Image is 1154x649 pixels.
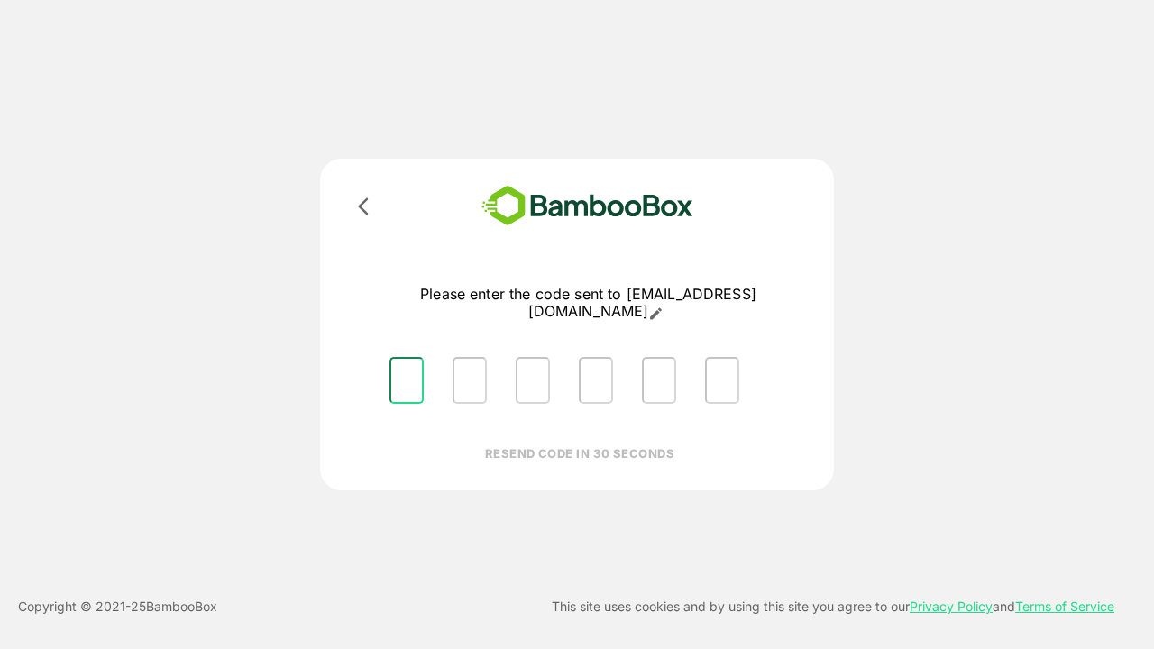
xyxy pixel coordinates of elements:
input: Please enter OTP character 5 [642,357,676,404]
img: bamboobox [455,180,719,232]
input: Please enter OTP character 1 [389,357,424,404]
a: Terms of Service [1015,599,1114,614]
input: Please enter OTP character 3 [516,357,550,404]
input: Please enter OTP character 4 [579,357,613,404]
p: Copyright © 2021- 25 BambooBox [18,596,217,617]
a: Privacy Policy [910,599,993,614]
input: Please enter OTP character 6 [705,357,739,404]
input: Please enter OTP character 2 [453,357,487,404]
p: This site uses cookies and by using this site you agree to our and [552,596,1114,617]
p: Please enter the code sent to [EMAIL_ADDRESS][DOMAIN_NAME] [375,286,801,321]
